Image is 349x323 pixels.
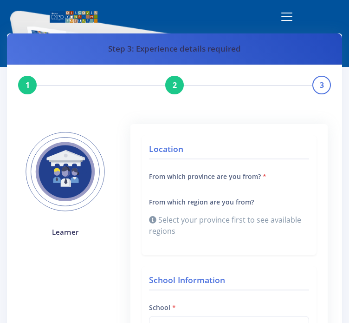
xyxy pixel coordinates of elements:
h3: Step 3: Experience details required [18,43,331,55]
img: Learner [18,124,113,219]
button: Toggle navigation [274,7,300,26]
img: logo01.png [49,10,98,24]
h4: School Information [149,274,309,290]
label: From which province are you from? [149,171,266,181]
div: 2 [165,76,184,94]
div: 1 [18,76,37,94]
h4: Location [149,143,309,159]
h4: Learner [18,227,113,237]
label: From which region are you from? [149,197,254,207]
div: Select your province first to see available regions [149,214,309,237]
label: School [149,303,176,312]
div: 3 [312,76,331,94]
